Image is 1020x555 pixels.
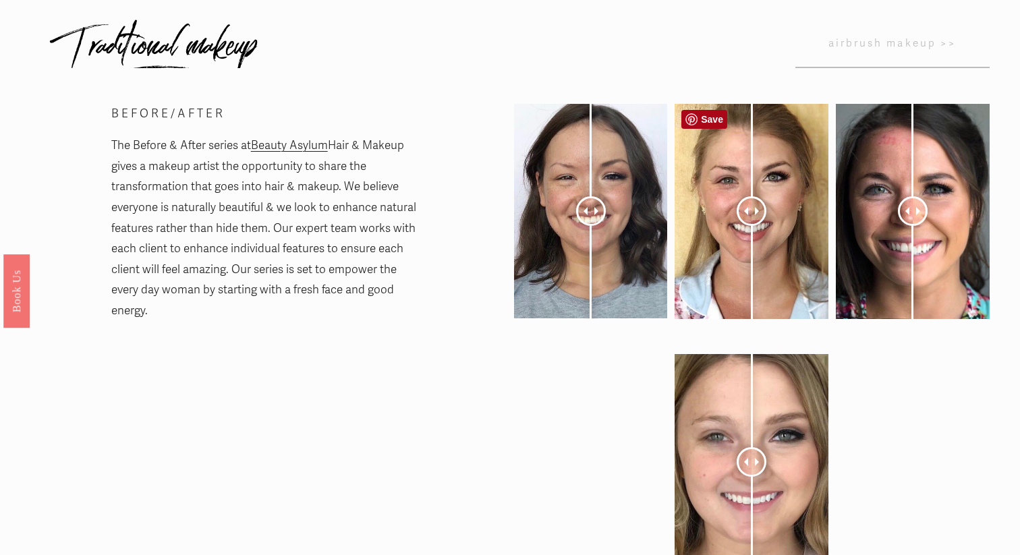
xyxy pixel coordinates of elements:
[681,110,727,129] a: Pin it!
[111,136,426,321] p: The Before & After series at Hair & Makeup gives a makeup artist the opportunity to share the tra...
[111,104,426,125] p: B E F O R E / A F T E R
[3,254,30,327] a: Book Us
[251,138,328,152] a: Beauty Asylum
[795,20,989,68] a: airbrush makeup >>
